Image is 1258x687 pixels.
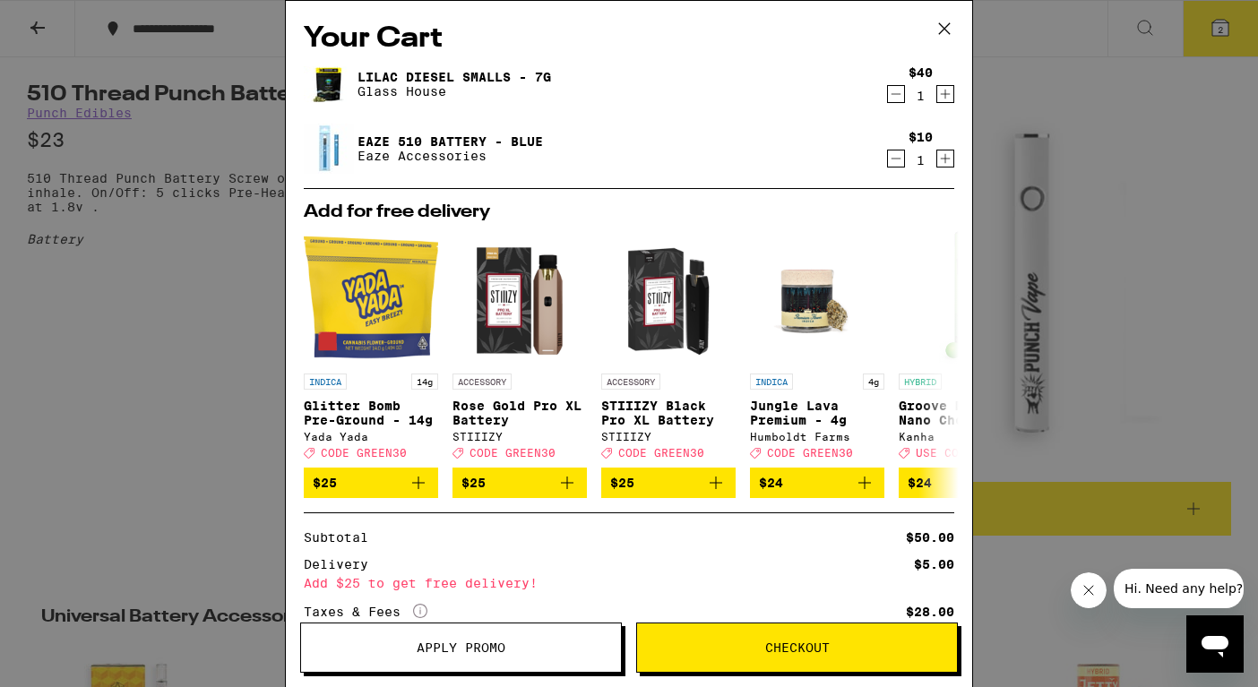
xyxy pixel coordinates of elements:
span: $25 [461,476,486,490]
button: Checkout [636,623,958,673]
span: $25 [610,476,634,490]
a: Open page for Glitter Bomb Pre-Ground - 14g from Yada Yada [304,230,438,468]
div: STIIIZY [452,431,587,442]
span: $25 [313,476,337,490]
div: STIIIZY [601,431,736,442]
a: Eaze 510 Battery - Blue [358,134,543,149]
button: Add to bag [750,468,884,498]
button: Add to bag [601,468,736,498]
button: Apply Promo [300,623,622,673]
button: Decrement [887,85,905,103]
span: CODE GREEN30 [321,447,407,459]
img: Kanha - Groove Minis Nano Chocolate Bites [939,230,993,365]
span: CODE GREEN30 [470,447,556,459]
button: Decrement [887,150,905,167]
div: 1 [909,89,933,103]
div: $28.00 [906,605,954,618]
img: Yada Yada - Glitter Bomb Pre-Ground - 14g [304,230,438,365]
img: Humboldt Farms - Jungle Lava Premium - 4g [750,230,884,365]
div: Taxes & Fees [304,604,427,620]
h2: Add for free delivery [304,203,954,221]
a: Lilac Diesel Smalls - 7g [358,70,551,84]
p: Rose Gold Pro XL Battery [452,399,587,427]
h2: Your Cart [304,19,954,59]
div: Humboldt Farms [750,431,884,442]
div: Delivery [304,558,381,571]
p: 14g [411,374,438,390]
iframe: Message from company [1114,569,1244,608]
p: STIIIZY Black Pro XL Battery [601,399,736,427]
span: CODE GREEN30 [767,447,853,459]
img: Eaze 510 Battery - Blue [304,124,354,174]
p: Eaze Accessories [358,149,543,163]
span: Apply Promo [417,641,505,654]
a: Open page for STIIIZY Black Pro XL Battery from STIIIZY [601,230,736,468]
div: 1 [909,153,933,167]
div: Subtotal [304,531,381,544]
button: Increment [936,150,954,167]
button: Add to bag [452,468,587,498]
span: CODE GREEN30 [618,447,704,459]
p: ACCESSORY [452,374,512,390]
div: Yada Yada [304,431,438,442]
p: Jungle Lava Premium - 4g [750,399,884,427]
p: ACCESSORY [601,374,660,390]
button: Increment [936,85,954,103]
p: Glass House [358,84,551,99]
p: INDICA [750,374,793,390]
a: Open page for Groove Minis Nano Chocolate Bites from Kanha [899,230,1033,468]
a: Open page for Jungle Lava Premium - 4g from Humboldt Farms [750,230,884,468]
span: USE CODE 35OFF [916,447,1016,459]
p: Groove Minis Nano Chocolate Bites [899,399,1033,427]
iframe: Close message [1071,572,1107,608]
span: $24 [908,476,932,490]
div: $50.00 [906,531,954,544]
iframe: Button to launch messaging window [1186,615,1244,673]
div: $5.00 [914,558,954,571]
button: Add to bag [304,468,438,498]
img: STIIIZY - Rose Gold Pro XL Battery [452,230,587,365]
a: Open page for Rose Gold Pro XL Battery from STIIIZY [452,230,587,468]
p: 4g [863,374,884,390]
img: STIIIZY - STIIIZY Black Pro XL Battery [601,230,736,365]
div: $40 [909,65,933,80]
span: $24 [759,476,783,490]
img: Lilac Diesel Smalls - 7g [304,59,354,109]
div: $10 [909,130,933,144]
div: Kanha [899,431,1033,442]
p: Glitter Bomb Pre-Ground - 14g [304,399,438,427]
div: Add $25 to get free delivery! [304,577,954,589]
p: HYBRID [899,374,942,390]
span: Checkout [765,641,830,654]
button: Add to bag [899,468,1033,498]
